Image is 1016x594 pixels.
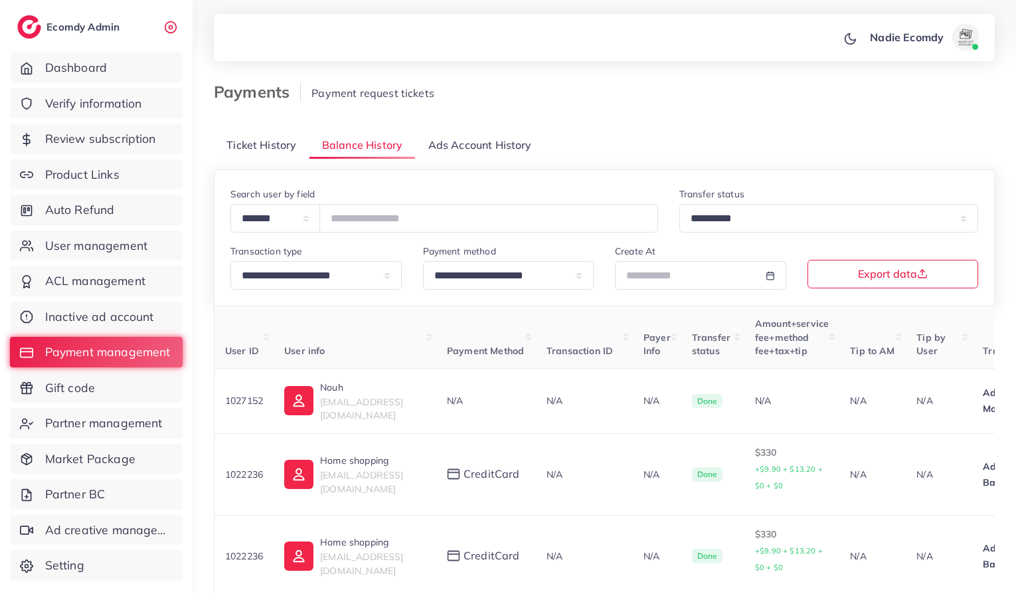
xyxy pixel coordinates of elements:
div: N/A [447,394,525,407]
a: Review subscription [10,124,183,154]
a: Auto Refund [10,195,183,225]
p: N/A [643,466,671,482]
small: +$9.90 + $13.20 + $0 + $0 [755,464,823,490]
span: Tip to AM [850,345,894,357]
span: Export data [858,268,928,279]
label: Search user by field [230,187,315,201]
span: User ID [225,345,259,357]
p: Home shopping [320,534,426,550]
span: Partner management [45,415,163,432]
img: ic-user-info.36bf1079.svg [284,460,313,489]
span: [EMAIL_ADDRESS][DOMAIN_NAME] [320,551,403,576]
span: N/A [547,468,562,480]
p: N/A [850,393,895,409]
span: Dashboard [45,59,107,76]
button: Export data [807,260,979,288]
div: N/A [755,394,829,407]
img: payment [447,468,460,480]
img: logo [17,15,41,39]
a: Product Links [10,159,183,190]
span: Gift code [45,379,95,397]
a: Ad creative management [10,515,183,545]
h3: Payments [214,82,301,102]
span: Product Links [45,166,120,183]
a: Gift code [10,373,183,403]
span: Done [692,549,723,563]
a: User management [10,231,183,261]
p: $330 [755,445,829,494]
a: ACL management [10,266,183,296]
a: Payment management [10,337,183,367]
a: Partner BC [10,479,183,510]
span: Payer Info [643,332,671,357]
img: ic-user-info.36bf1079.svg [284,386,313,415]
label: Payment method [423,245,496,258]
p: N/A [916,466,962,482]
span: Verify information [45,95,142,112]
p: Nadie Ecomdy [870,29,944,45]
span: creditCard [464,466,520,482]
img: ic-user-info.36bf1079.svg [284,542,313,571]
a: Nadie Ecomdyavatar [863,24,984,50]
span: creditCard [464,548,520,563]
p: 1022236 [225,466,263,482]
span: Balance History [322,138,402,153]
h2: Ecomdy Admin [46,21,123,33]
span: [EMAIL_ADDRESS][DOMAIN_NAME] [320,396,403,421]
span: Ticket History [226,138,296,153]
a: Verify information [10,88,183,119]
p: N/A [916,548,962,564]
span: Ads Account History [428,138,532,153]
label: Create At [615,245,655,258]
span: Done [692,467,723,482]
a: Setting [10,550,183,581]
span: Done [692,394,723,409]
p: N/A [850,548,895,564]
span: Payment request tickets [311,86,434,100]
span: Payment Method [447,345,524,357]
span: Auto Refund [45,201,115,219]
a: Inactive ad account [10,302,183,332]
span: Tip by User [916,332,946,357]
a: Partner management [10,408,183,439]
span: Transaction ID [547,345,613,357]
span: N/A [547,550,562,562]
p: Nouh [320,379,426,395]
a: Dashboard [10,52,183,83]
span: Setting [45,557,84,574]
p: N/A [643,393,671,409]
span: N/A [547,395,562,407]
p: N/A [850,466,895,482]
a: logoEcomdy Admin [17,15,123,39]
span: Review subscription [45,130,156,148]
p: N/A [916,393,962,409]
span: Partner BC [45,486,106,503]
span: Amount+service fee+method fee+tax+tip [755,318,829,357]
span: Inactive ad account [45,308,154,326]
span: Ad creative management [45,522,173,539]
span: Market Package [45,450,135,468]
span: User info [284,345,325,357]
label: Transaction type [230,245,302,258]
p: $330 [755,526,829,575]
p: N/A [643,548,671,564]
span: [EMAIL_ADDRESS][DOMAIN_NAME] [320,469,403,494]
span: Payment management [45,344,171,361]
a: Market Package [10,444,183,474]
p: 1022236 [225,548,263,564]
span: User management [45,237,147,254]
p: 1027152 [225,393,263,409]
img: avatar [952,24,979,50]
label: Transfer status [679,187,744,201]
img: payment [447,550,460,561]
span: ACL management [45,272,145,290]
p: Home shopping [320,452,426,468]
span: Transfer status [692,332,730,357]
small: +$9.90 + $13.20 + $0 + $0 [755,546,823,572]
